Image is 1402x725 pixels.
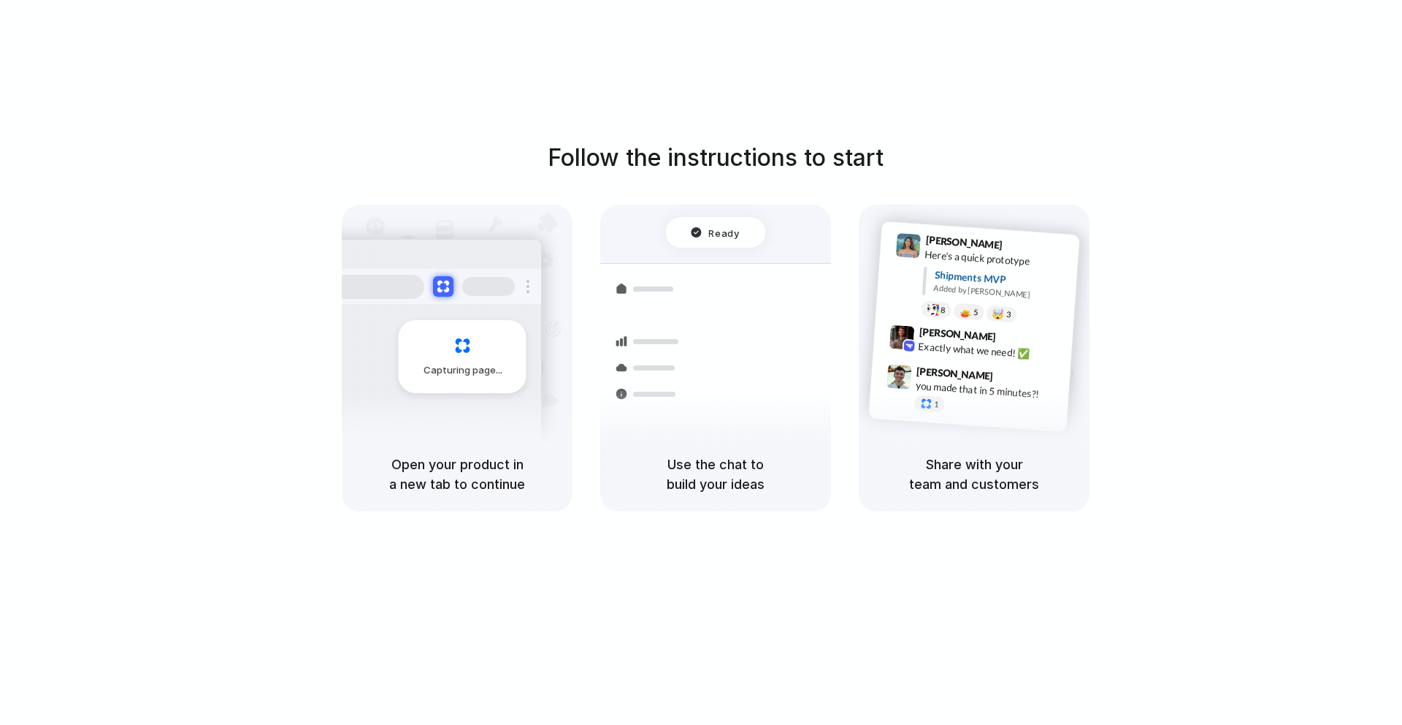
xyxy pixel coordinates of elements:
span: 1 [934,401,939,409]
h5: Open your product in a new tab to continue [359,455,555,494]
span: 9:41 AM [1007,239,1037,257]
span: [PERSON_NAME] [916,363,994,384]
span: 9:42 AM [1000,331,1030,349]
h1: Follow the instructions to start [548,140,884,175]
h5: Share with your team and customers [876,455,1072,494]
h5: Use the chat to build your ideas [618,455,813,494]
span: [PERSON_NAME] [925,232,1003,253]
span: Ready [709,225,740,240]
span: 3 [1006,311,1011,319]
div: Shipments MVP [934,267,1069,292]
span: 9:47 AM [997,371,1027,388]
span: 8 [941,306,946,314]
div: Exactly what we need! ✅ [918,339,1064,364]
span: 5 [973,308,978,316]
span: Capturing page [424,363,505,378]
div: Here's a quick prototype [924,247,1070,272]
span: [PERSON_NAME] [919,324,996,345]
div: 🤯 [992,309,1005,320]
div: you made that in 5 minutes?! [915,379,1061,403]
div: Added by [PERSON_NAME] [933,282,1068,303]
